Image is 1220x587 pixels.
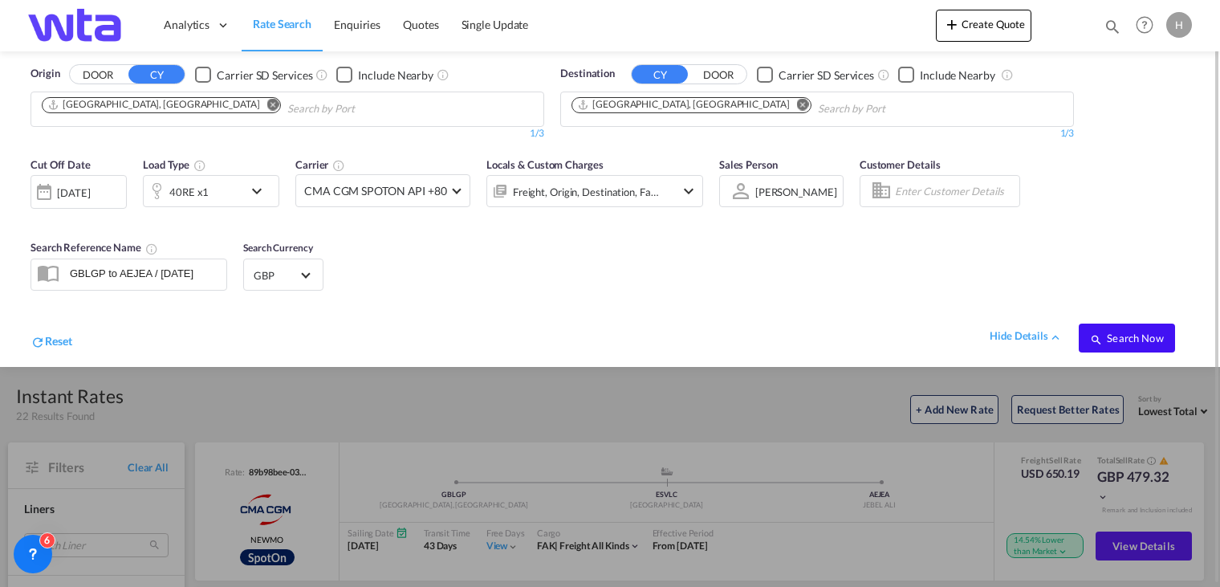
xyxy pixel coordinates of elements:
[287,96,440,122] input: Search by Port
[754,180,839,203] md-select: Sales Person: Helen Downes
[757,66,874,83] md-checkbox: Checkbox No Ink
[295,158,345,171] span: Carrier
[31,207,43,229] md-datepicker: Select
[1166,12,1192,38] div: H
[1090,332,1163,344] span: icon-magnifySearch Now
[254,268,299,283] span: GBP
[24,7,132,43] img: bf843820205c11f09835497521dffd49.png
[247,181,274,201] md-icon: icon-chevron-down
[690,66,746,84] button: DOOR
[256,98,280,114] button: Remove
[462,18,529,31] span: Single Update
[315,68,328,81] md-icon: Unchecked: Search for CY (Container Yard) services for all selected carriers.Checked : Search for...
[47,98,262,112] div: Press delete to remove this chip.
[1131,11,1166,40] div: Help
[1048,330,1063,344] md-icon: icon-chevron-up
[217,67,312,84] div: Carrier SD Services
[560,66,615,82] span: Destination
[31,127,544,141] div: 1/3
[45,334,72,348] span: Reset
[253,17,311,31] span: Rate Search
[145,243,158,255] md-icon: Your search will be saved by the below given name
[486,158,604,171] span: Locals & Custom Charges
[31,158,91,171] span: Cut Off Date
[1104,18,1121,42] div: icon-magnify
[169,181,209,203] div: 40RE x1
[486,175,703,207] div: Freight Origin Destination Factory Stuffingicon-chevron-down
[898,66,995,83] md-checkbox: Checkbox No Ink
[1104,18,1121,35] md-icon: icon-magnify
[779,67,874,84] div: Carrier SD Services
[1090,333,1103,346] md-icon: icon-magnify
[1001,68,1014,81] md-icon: Unchecked: Ignores neighbouring ports when fetching rates.Checked : Includes neighbouring ports w...
[304,183,447,199] span: CMA CGM SPOTON API +80
[31,333,72,353] div: icon-refreshReset
[577,98,792,112] div: Press delete to remove this chip.
[31,241,158,254] span: Search Reference Name
[787,98,811,114] button: Remove
[31,175,127,209] div: [DATE]
[577,98,789,112] div: Jebel Ali, AEJEA
[1131,11,1158,39] span: Help
[164,17,209,33] span: Analytics
[332,159,345,172] md-icon: The selected Trucker/Carrierwill be displayed in the rate results If the rates are from another f...
[143,158,206,171] span: Load Type
[1079,324,1175,353] button: icon-magnifySearch Now
[128,65,185,84] button: CY
[193,159,206,172] md-icon: icon-information-outline
[243,242,313,254] span: Search Currency
[334,18,380,31] span: Enquiries
[632,65,688,84] button: CY
[818,96,970,122] input: Search by Port
[942,14,962,34] md-icon: icon-plus 400-fg
[252,263,315,287] md-select: Select Currency: £ GBPUnited Kingdom Pound
[62,261,226,285] input: Search Reference Name
[358,67,433,84] div: Include Nearby
[31,66,59,82] span: Origin
[31,335,45,349] md-icon: icon-refresh
[47,98,259,112] div: London Gateway Port, GBLGP
[679,181,698,201] md-icon: icon-chevron-down
[560,127,1074,141] div: 1/3
[403,18,438,31] span: Quotes
[920,67,995,84] div: Include Nearby
[437,68,449,81] md-icon: Unchecked: Ignores neighbouring ports when fetching rates.Checked : Includes neighbouring ports w...
[143,175,279,207] div: 40RE x1icon-chevron-down
[70,66,126,84] button: DOOR
[895,179,1015,203] input: Enter Customer Details
[755,185,837,198] div: [PERSON_NAME]
[936,10,1031,42] button: icon-plus 400-fgCreate Quote
[860,158,941,171] span: Customer Details
[990,328,1063,344] div: hide detailsicon-chevron-up
[336,66,433,83] md-checkbox: Checkbox No Ink
[195,66,312,83] md-checkbox: Checkbox No Ink
[877,68,890,81] md-icon: Unchecked: Search for CY (Container Yard) services for all selected carriers.Checked : Search for...
[513,181,659,203] div: Freight Origin Destination Factory Stuffing
[719,158,778,171] span: Sales Person
[569,92,976,122] md-chips-wrap: Chips container. Use arrow keys to select chips.
[39,92,446,122] md-chips-wrap: Chips container. Use arrow keys to select chips.
[57,185,90,200] div: [DATE]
